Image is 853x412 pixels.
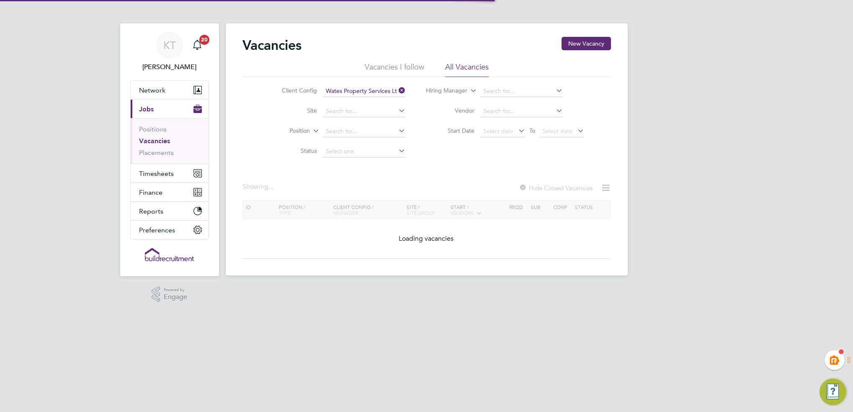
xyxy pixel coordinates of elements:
span: To [527,125,538,136]
span: Select date [542,127,572,135]
span: Engage [164,294,187,301]
a: KT[PERSON_NAME] [130,32,209,72]
span: Kiera Troutt [130,62,209,72]
button: Reports [131,202,209,220]
span: Timesheets [139,170,174,178]
label: Vendor [426,107,474,114]
input: Search for... [480,85,563,97]
button: Preferences [131,221,209,239]
input: Search for... [323,106,405,117]
span: Finance [139,188,162,196]
a: Positions [139,125,167,133]
button: New Vacancy [562,37,611,50]
img: buildrec-logo-retina.png [145,248,194,261]
button: Network [131,81,209,99]
a: Placements [139,149,174,157]
a: Go to home page [130,248,209,261]
nav: Main navigation [120,23,219,276]
span: Jobs [139,105,154,113]
li: Vacancies I follow [365,62,424,77]
label: Hiring Manager [419,87,467,95]
input: Select one [323,146,405,157]
span: KT [163,40,176,51]
span: Select date [483,127,513,135]
h2: Vacancies [242,37,302,54]
button: Timesheets [131,164,209,183]
span: 20 [199,35,209,45]
input: Search for... [480,106,563,117]
label: Start Date [426,127,474,134]
span: ... [268,183,273,191]
label: Hide Closed Vacancies [519,184,593,192]
button: Jobs [131,100,209,118]
span: Reports [139,207,163,215]
input: Search for... [323,126,405,137]
label: Status [269,147,317,154]
a: Vacancies [139,137,170,145]
span: Preferences [139,226,175,234]
label: Site [269,107,317,114]
button: Engage Resource Center [819,379,846,405]
button: Finance [131,183,209,201]
span: Network [139,86,165,94]
a: Powered byEngage [152,286,187,302]
div: Jobs [131,118,209,164]
li: All Vacancies [445,62,489,77]
div: Showing [242,183,275,191]
a: 20 [189,32,206,59]
span: Powered by [164,286,187,294]
input: Search for... [323,85,405,97]
label: Client Config [269,87,317,94]
label: Position [262,127,310,135]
